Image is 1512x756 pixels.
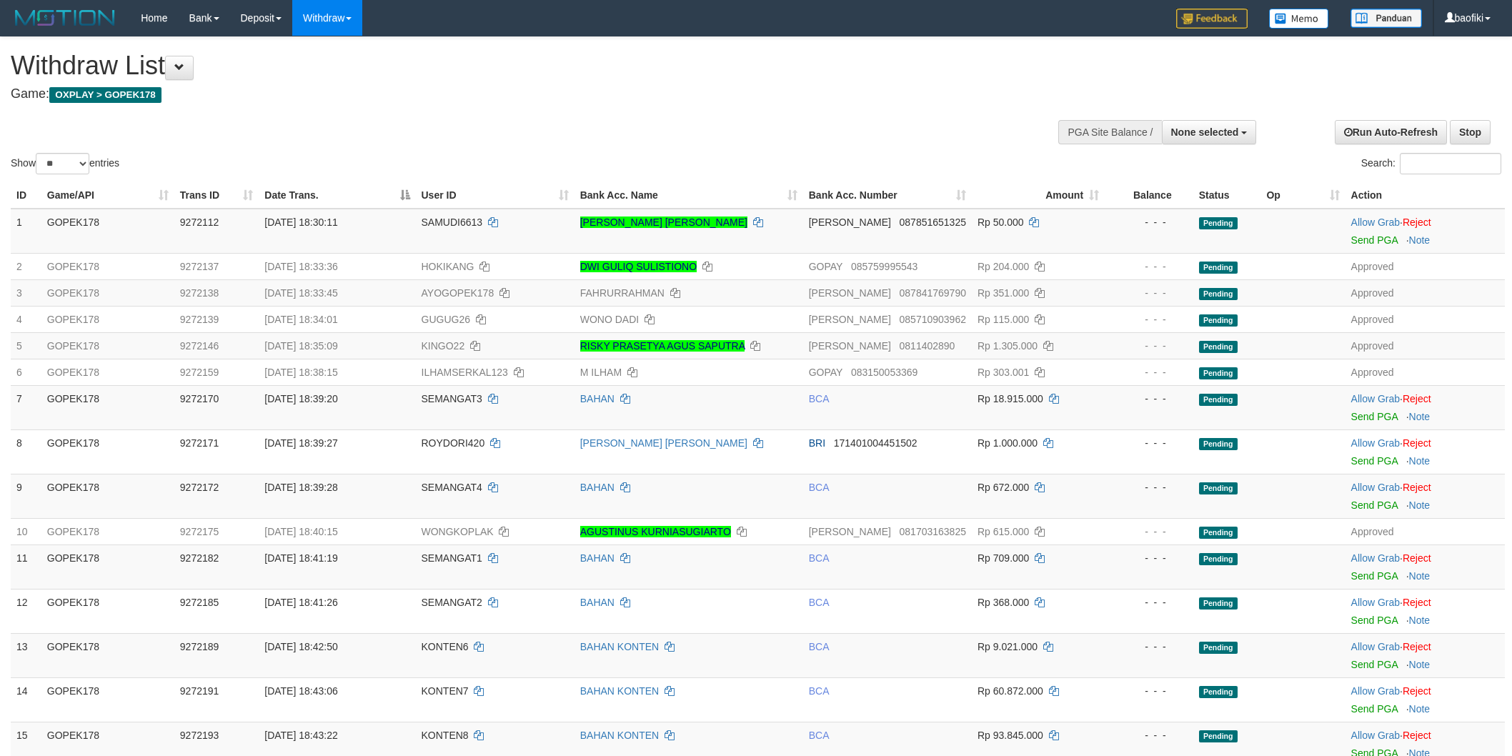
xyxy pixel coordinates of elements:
[1351,217,1403,228] span: ·
[978,641,1038,652] span: Rp 9.021.000
[978,730,1043,741] span: Rp 93.845.000
[1409,659,1431,670] a: Note
[809,367,842,378] span: GOPAY
[1110,595,1188,610] div: - - -
[264,340,337,352] span: [DATE] 18:35:09
[11,518,41,544] td: 10
[1409,499,1431,511] a: Note
[1346,359,1505,385] td: Approved
[1110,640,1188,654] div: - - -
[41,359,174,385] td: GOPEK178
[809,340,891,352] span: [PERSON_NAME]
[1403,597,1431,608] a: Reject
[1351,455,1398,467] a: Send PGA
[1199,597,1238,610] span: Pending
[1351,437,1403,449] span: ·
[264,552,337,564] span: [DATE] 18:41:19
[1110,684,1188,698] div: - - -
[1351,437,1400,449] a: Allow Grab
[11,429,41,474] td: 8
[1199,367,1238,379] span: Pending
[11,474,41,518] td: 9
[1351,217,1400,228] a: Allow Grab
[1110,339,1188,353] div: - - -
[259,182,415,209] th: Date Trans.: activate to sort column descending
[580,261,697,272] a: DWI GULIQ SULISTIONO
[1351,499,1398,511] a: Send PGA
[422,482,482,493] span: SEMANGAT4
[180,367,219,378] span: 9272159
[900,217,966,228] span: Copy 087851651325 to clipboard
[416,182,575,209] th: User ID: activate to sort column ascending
[1346,209,1505,254] td: ·
[180,314,219,325] span: 9272139
[422,437,485,449] span: ROYDORI420
[809,552,829,564] span: BCA
[264,393,337,404] span: [DATE] 18:39:20
[1351,9,1422,28] img: panduan.png
[1351,641,1400,652] a: Allow Grab
[1351,552,1403,564] span: ·
[180,437,219,449] span: 9272171
[1110,480,1188,494] div: - - -
[1110,524,1188,539] div: - - -
[1199,217,1238,229] span: Pending
[180,340,219,352] span: 9272146
[580,217,747,228] a: [PERSON_NAME] [PERSON_NAME]
[41,544,174,589] td: GOPEK178
[422,261,474,272] span: HOKIKANG
[11,153,119,174] label: Show entries
[1403,641,1431,652] a: Reject
[1346,306,1505,332] td: Approved
[1351,685,1400,697] a: Allow Grab
[41,279,174,306] td: GOPEK178
[264,437,337,449] span: [DATE] 18:39:27
[422,552,482,564] span: SEMANGAT1
[575,182,803,209] th: Bank Acc. Name: activate to sort column ascending
[580,287,665,299] a: FAHRURRAHMAN
[1346,589,1505,633] td: ·
[180,526,219,537] span: 9272175
[1346,544,1505,589] td: ·
[422,641,469,652] span: KONTEN6
[900,340,955,352] span: Copy 0811402890 to clipboard
[41,589,174,633] td: GOPEK178
[422,730,469,741] span: KONTEN8
[1176,9,1248,29] img: Feedback.jpg
[11,544,41,589] td: 11
[11,633,41,677] td: 13
[422,393,482,404] span: SEMANGAT3
[41,633,174,677] td: GOPEK178
[41,332,174,359] td: GOPEK178
[1335,120,1447,144] a: Run Auto-Refresh
[1346,332,1505,359] td: Approved
[809,730,829,741] span: BCA
[1110,392,1188,406] div: - - -
[1351,552,1400,564] a: Allow Grab
[180,552,219,564] span: 9272182
[1110,215,1188,229] div: - - -
[1403,217,1431,228] a: Reject
[1403,393,1431,404] a: Reject
[1346,253,1505,279] td: Approved
[180,287,219,299] span: 9272138
[809,597,829,608] span: BCA
[422,597,482,608] span: SEMANGAT2
[264,287,337,299] span: [DATE] 18:33:45
[978,340,1038,352] span: Rp 1.305.000
[1409,411,1431,422] a: Note
[580,641,659,652] a: BAHAN KONTEN
[422,217,483,228] span: SAMUDI6613
[180,482,219,493] span: 9272172
[41,677,174,722] td: GOPEK178
[978,287,1029,299] span: Rp 351.000
[422,314,470,325] span: GUGUG26
[1351,597,1403,608] span: ·
[1110,259,1188,274] div: - - -
[1199,341,1238,353] span: Pending
[180,730,219,741] span: 9272193
[11,182,41,209] th: ID
[580,393,615,404] a: BAHAN
[1403,730,1431,741] a: Reject
[580,437,747,449] a: [PERSON_NAME] [PERSON_NAME]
